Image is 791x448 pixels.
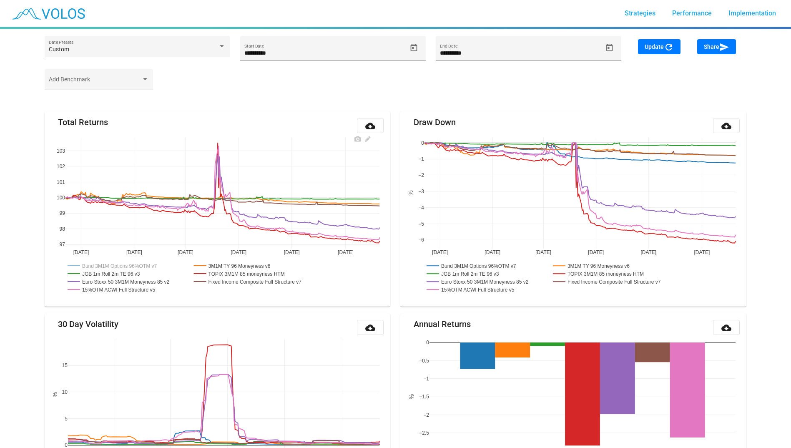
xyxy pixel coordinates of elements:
[728,9,776,17] span: Implementation
[645,43,674,50] span: Update
[665,6,718,21] a: Performance
[721,323,731,333] mat-icon: cloud_download
[407,40,421,55] button: Open calendar
[58,118,108,126] mat-card-title: Total Returns
[365,323,375,333] mat-icon: cloud_download
[704,43,729,50] span: Share
[58,320,118,328] mat-card-title: 30 Day Volatility
[638,39,681,54] button: Update
[672,9,712,17] span: Performance
[414,118,456,126] mat-card-title: Draw Down
[618,6,662,21] a: Strategies
[365,121,375,131] mat-icon: cloud_download
[602,40,617,55] button: Open calendar
[697,39,736,54] button: Share
[49,46,69,53] span: Custom
[721,121,731,131] mat-icon: cloud_download
[664,42,674,52] mat-icon: refresh
[7,3,89,24] img: blue_transparent.png
[722,6,783,21] a: Implementation
[414,320,471,328] mat-card-title: Annual Returns
[719,42,729,52] mat-icon: send
[625,9,655,17] span: Strategies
